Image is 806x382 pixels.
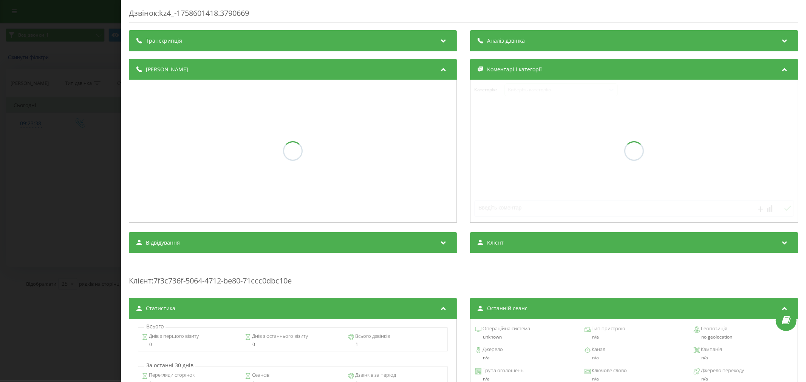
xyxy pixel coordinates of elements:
[129,8,798,23] div: Дзвінок : kz4_-1758601418.3790669
[146,239,180,246] span: Відвідування
[354,371,396,379] span: Дзвінків за період
[146,66,188,73] span: [PERSON_NAME]
[475,376,574,382] div: n/a
[146,37,182,45] span: Транскрипція
[487,66,542,73] span: Коментарі і категорії
[475,334,574,340] div: unknown
[348,342,444,347] div: 1
[475,355,574,360] div: n/a
[481,346,503,353] span: Джерело
[700,325,727,333] span: Геопозиція
[251,333,308,340] span: Днів з останнього візиту
[591,346,605,353] span: Канал
[694,334,793,340] div: no geolocation
[251,371,269,379] span: Сеансів
[487,37,525,45] span: Аналіз дзвінка
[585,334,684,340] div: n/a
[129,276,152,286] span: Клієнт
[481,325,530,333] span: Операційна система
[585,376,684,382] div: n/a
[585,355,684,360] div: n/a
[701,376,793,382] div: n/a
[481,367,523,374] span: Група оголошень
[700,367,744,374] span: Джерело переходу
[144,362,195,369] p: За останні 30 днів
[245,342,341,347] div: 0
[700,346,722,353] span: Кампанія
[487,305,528,312] span: Останній сеанс
[694,355,793,360] div: n/a
[142,342,238,347] div: 0
[354,333,390,340] span: Всього дзвінків
[591,367,627,374] span: Ключове слово
[144,323,166,330] p: Всього
[591,325,625,333] span: Тип пристрою
[148,371,195,379] span: Перегляди сторінок
[148,333,199,340] span: Днів з першого візиту
[146,305,175,312] span: Статистика
[487,239,504,246] span: Клієнт
[129,260,798,290] div: : 7f3c736f-5064-4712-be80-71ccc0dbc10e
